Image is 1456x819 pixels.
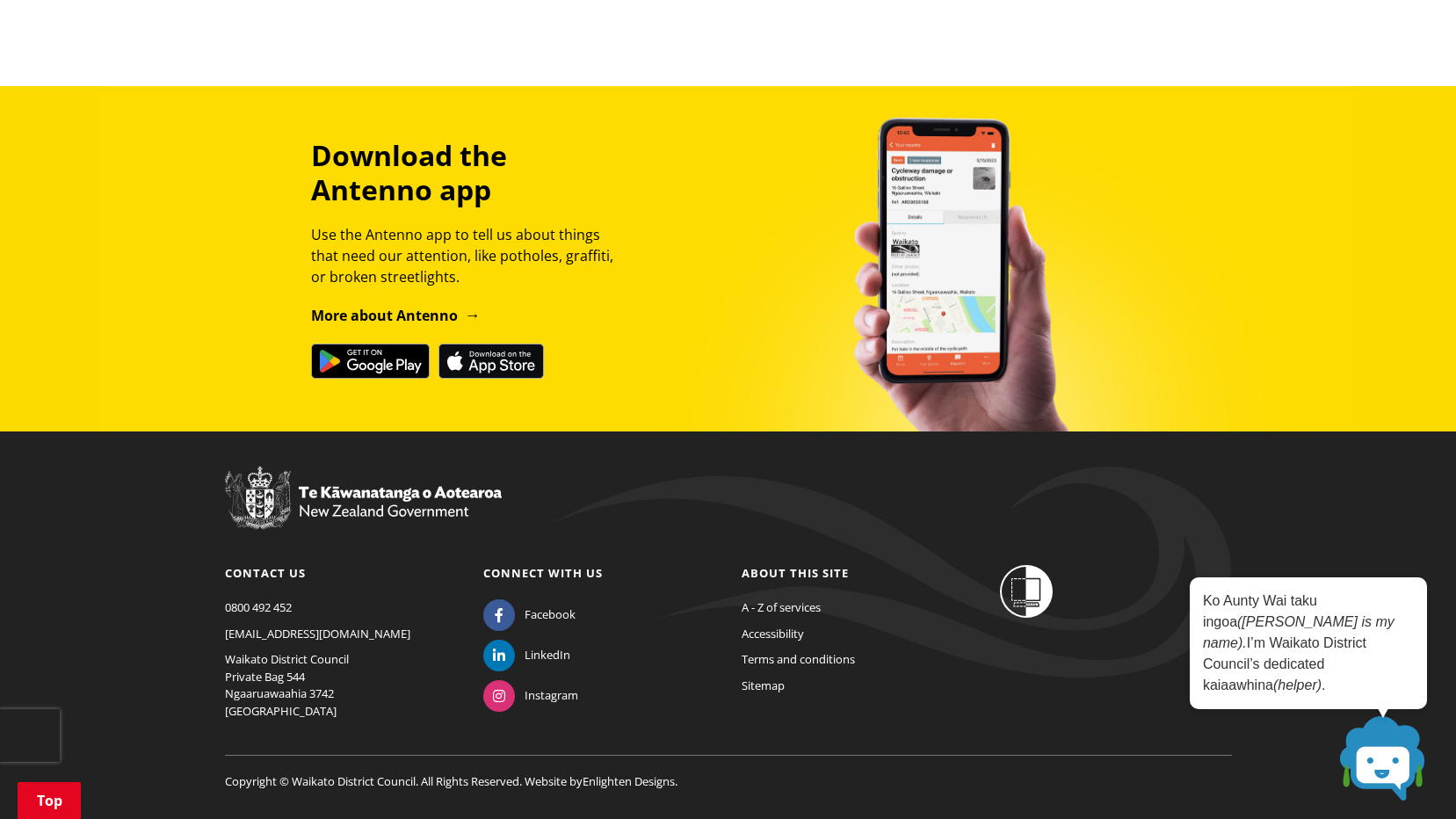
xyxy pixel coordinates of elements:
em: ([PERSON_NAME] is my name). [1203,614,1394,650]
a: Facebook [483,606,576,622]
p: Copyright © Waikato District Council. All Rights Reserved. Website by . [225,755,1232,791]
img: New Zealand Government [225,467,502,530]
a: Accessibility [742,626,804,641]
a: Connect with us [483,565,603,581]
a: Instagram [483,687,578,703]
a: A - Z of services [742,599,821,615]
p: Ko Aunty Wai taku ingoa I’m Waikato District Council’s dedicated kaiaawhina . [1203,591,1414,696]
p: Use the Antenno app to tell us about things that need our attention, like potholes, graffiti, or ... [311,224,629,287]
span: LinkedIn [525,647,570,664]
p: Waikato District Council Private Bag 544 Ngaaruawaahia 3742 [GEOGRAPHIC_DATA] [225,651,457,720]
img: Get it on Google Play [311,344,430,379]
a: LinkedIn [483,647,570,663]
span: Instagram [525,687,578,705]
img: Shielded [1000,565,1053,618]
a: More about Antenno [311,306,481,325]
img: Download on the App Store [438,344,544,379]
a: New Zealand Government [225,506,502,522]
span: Facebook [525,606,576,624]
a: Terms and conditions [742,651,855,667]
a: 0800 492 452 [225,599,292,615]
em: (helper) [1273,678,1322,692]
a: Contact us [225,565,306,581]
a: About this site [742,565,849,581]
h3: Download the Antenno app [311,139,629,207]
a: Top [18,782,81,819]
a: Enlighten Designs [583,773,675,789]
a: Sitemap [742,678,785,693]
a: [EMAIL_ADDRESS][DOMAIN_NAME] [225,626,410,641]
